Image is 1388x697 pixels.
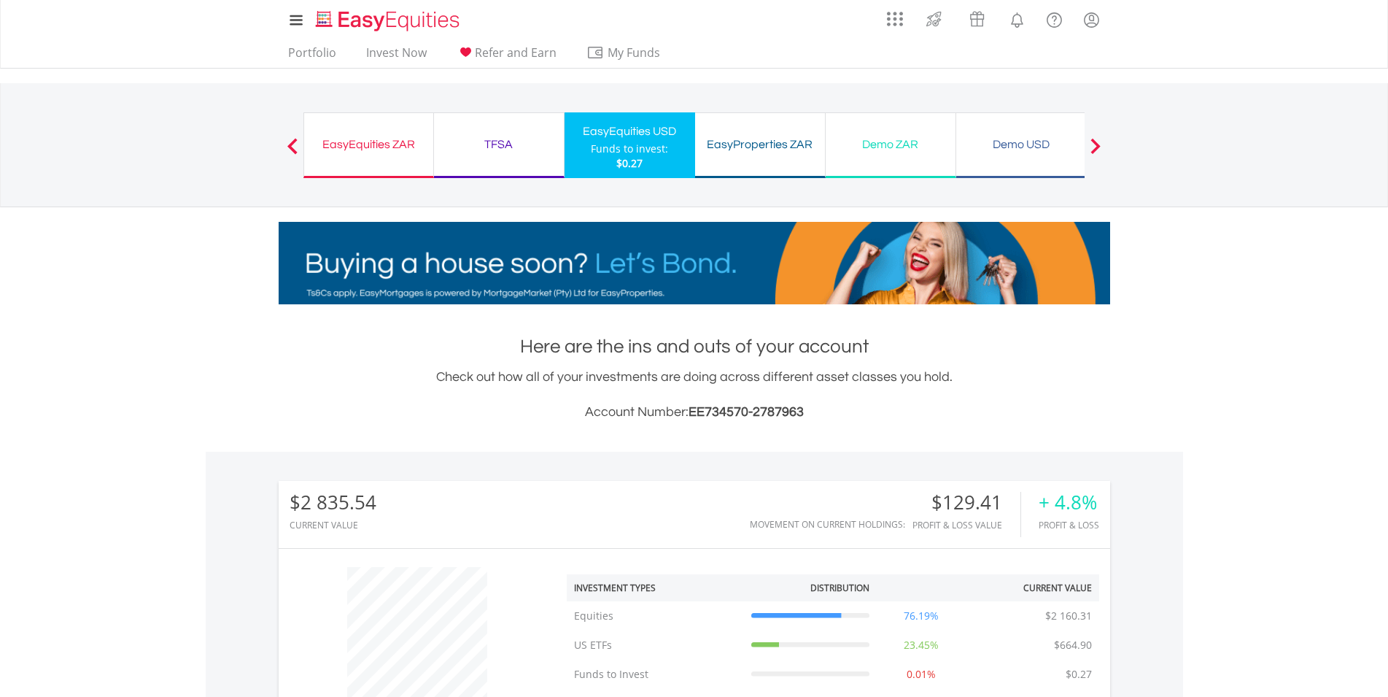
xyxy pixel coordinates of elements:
span: $0.27 [616,156,643,170]
td: 0.01% [877,660,966,689]
button: Previous [278,145,307,160]
span: Refer and Earn [475,45,557,61]
div: Check out how all of your investments are doing across different asset classes you hold. [279,367,1110,423]
div: EasyProperties ZAR [704,134,816,155]
div: $129.41 [912,492,1020,513]
td: $664.90 [1047,631,1099,660]
h3: Account Number: [279,402,1110,423]
div: Demo ZAR [834,134,947,155]
div: CURRENT VALUE [290,520,376,530]
img: vouchers-v2.svg [965,7,989,31]
img: EasyMortage Promotion Banner [279,222,1110,304]
a: Portfolio [282,45,342,68]
a: Home page [310,4,465,33]
td: 76.19% [877,601,966,631]
div: EasyEquities ZAR [313,134,424,155]
img: EasyEquities_Logo.png [313,9,465,33]
span: EE734570-2787963 [689,405,804,419]
span: My Funds [586,43,682,62]
a: Refer and Earn [451,45,562,68]
div: Funds to invest: [591,142,668,156]
a: Invest Now [360,45,433,68]
a: Notifications [999,4,1036,33]
div: TFSA [443,134,555,155]
div: Profit & Loss [1039,520,1099,530]
a: My Profile [1073,4,1110,36]
div: Movement on Current Holdings: [750,520,905,529]
div: + 4.8% [1039,492,1099,513]
th: Investment Types [567,574,744,601]
td: Funds to Invest [567,660,744,689]
img: grid-menu-icon.svg [887,11,903,27]
div: $2 835.54 [290,492,376,513]
div: EasyEquities USD [573,121,686,142]
div: Profit & Loss Value [912,520,1020,530]
td: 23.45% [877,631,966,660]
td: US ETFs [567,631,744,660]
a: FAQ's and Support [1036,4,1073,33]
a: Vouchers [955,4,999,31]
button: Next [1081,145,1110,160]
h1: Here are the ins and outs of your account [279,334,1110,360]
div: Demo USD [965,134,1077,155]
th: Current Value [966,574,1099,601]
td: $2 160.31 [1038,601,1099,631]
img: thrive-v2.svg [922,7,946,31]
div: Distribution [810,582,869,594]
td: $0.27 [1058,660,1099,689]
a: AppsGrid [877,4,912,27]
td: Equities [567,601,744,631]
